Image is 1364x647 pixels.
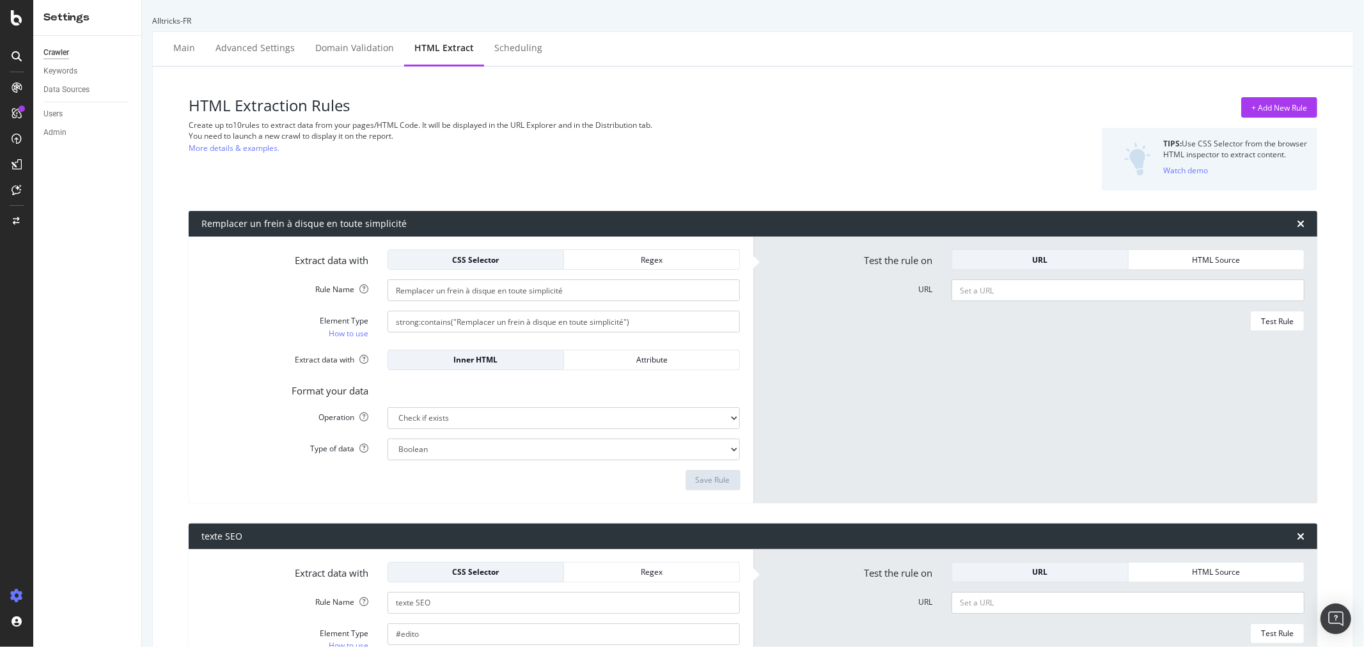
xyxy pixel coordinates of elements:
[43,65,77,78] div: Keywords
[962,566,1117,577] div: URL
[1163,160,1208,180] button: Watch demo
[189,97,934,114] h3: HTML Extraction Rules
[192,380,378,398] label: Format your data
[574,354,729,365] div: Attribute
[1251,102,1307,113] div: + Add New Rule
[216,42,295,54] div: Advanced Settings
[388,350,564,370] button: Inner HTML
[388,562,564,582] button: CSS Selector
[756,562,943,580] label: Test the rule on
[173,42,195,54] div: Main
[1321,604,1351,634] div: Open Intercom Messenger
[1139,254,1294,265] div: HTML Source
[192,439,378,454] label: Type of data
[1261,316,1294,327] div: Test Rule
[388,249,564,270] button: CSS Selector
[201,315,368,326] div: Element Type
[952,249,1128,270] button: URL
[756,279,943,295] label: URL
[192,279,378,295] label: Rule Name
[192,407,378,423] label: Operation
[564,562,740,582] button: Regex
[494,42,542,54] div: Scheduling
[398,254,553,265] div: CSS Selector
[564,350,740,370] button: Attribute
[189,120,934,130] div: Create up to 10 rules to extract data from your pages/HTML Code. It will be displayed in the URL ...
[414,42,474,54] div: HTML Extract
[388,623,741,645] input: CSS Expression
[201,530,242,543] div: texte SEO
[315,42,394,54] div: Domain Validation
[43,83,132,97] a: Data Sources
[1163,149,1307,160] div: HTML inspector to extract content.
[1163,138,1182,149] strong: TIPS:
[43,10,131,25] div: Settings
[962,254,1117,265] div: URL
[192,592,378,607] label: Rule Name
[1297,219,1305,229] div: times
[756,249,943,267] label: Test the rule on
[329,327,368,340] a: How to use
[43,126,132,139] a: Admin
[1250,623,1305,644] button: Test Rule
[388,311,741,332] input: CSS Expression
[1250,311,1305,331] button: Test Rule
[1297,531,1305,542] div: times
[398,566,553,577] div: CSS Selector
[43,107,132,121] a: Users
[1129,249,1305,270] button: HTML Source
[564,249,740,270] button: Regex
[201,628,368,639] div: Element Type
[686,470,741,490] button: Save Rule
[43,65,132,78] a: Keywords
[574,254,729,265] div: Regex
[43,46,132,59] a: Crawler
[43,126,67,139] div: Admin
[192,562,378,580] label: Extract data with
[952,279,1305,301] input: Set a URL
[201,217,407,230] div: Remplacer un frein à disque en toute simplicité
[189,141,279,155] a: More details & examples.
[1124,143,1151,176] img: DZQOUYU0WpgAAAAASUVORK5CYII=
[696,474,730,485] div: Save Rule
[192,249,378,267] label: Extract data with
[43,46,69,59] div: Crawler
[756,592,943,607] label: URL
[952,562,1128,582] button: URL
[43,83,90,97] div: Data Sources
[1261,628,1294,639] div: Test Rule
[1129,562,1305,582] button: HTML Source
[388,279,741,301] input: Provide a name
[1139,566,1294,577] div: HTML Source
[43,107,63,121] div: Users
[952,592,1305,614] input: Set a URL
[189,130,934,141] div: You need to launch a new crawl to display it on the report.
[398,354,553,365] div: Inner HTML
[152,15,1354,26] div: Alltricks-FR
[1241,97,1317,118] button: + Add New Rule
[1163,138,1307,149] div: Use CSS Selector from the browser
[388,592,741,614] input: Provide a name
[192,350,378,365] label: Extract data with
[1163,165,1208,176] div: Watch demo
[574,566,729,577] div: Regex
